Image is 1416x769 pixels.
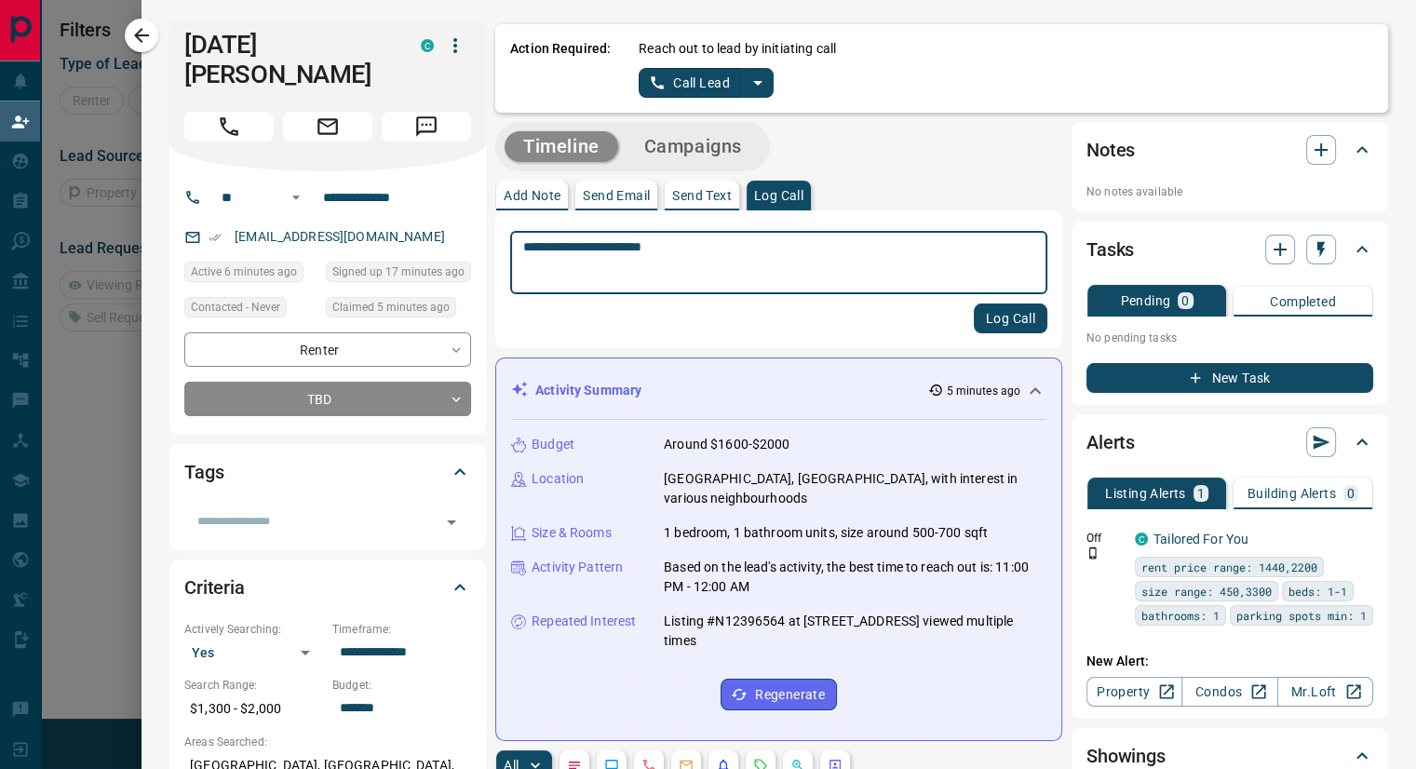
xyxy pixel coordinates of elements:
[1141,606,1220,625] span: bathrooms: 1
[1288,582,1347,600] span: beds: 1-1
[184,262,317,288] div: Sat Sep 13 2025
[532,612,636,631] p: Repeated Interest
[1270,295,1336,308] p: Completed
[583,189,650,202] p: Send Email
[664,523,988,543] p: 1 bedroom, 1 bathroom units, size around 500-700 sqft
[382,112,471,142] span: Message
[191,298,280,317] span: Contacted - Never
[974,304,1047,333] button: Log Call
[1236,606,1367,625] span: parking spots min: 1
[184,30,393,89] h1: [DATE][PERSON_NAME]
[664,558,1046,597] p: Based on the lead's activity, the best time to reach out is: 11:00 PM - 12:00 AM
[1141,558,1317,576] span: rent price range: 1440,2200
[184,332,471,367] div: Renter
[326,262,471,288] div: Sat Sep 13 2025
[332,298,450,317] span: Claimed 5 minutes ago
[184,382,471,416] div: TBD
[184,694,323,724] p: $1,300 - $2,000
[1277,677,1373,707] a: Mr.Loft
[283,112,372,142] span: Email
[1086,677,1182,707] a: Property
[184,677,323,694] p: Search Range:
[1086,135,1135,165] h2: Notes
[664,612,1046,651] p: Listing #N12396564 at [STREET_ADDRESS] viewed multiple times
[639,68,774,98] div: split button
[191,263,297,281] span: Active 6 minutes ago
[510,39,611,98] p: Action Required:
[1141,582,1272,600] span: size range: 450,3300
[664,469,1046,508] p: [GEOGRAPHIC_DATA], [GEOGRAPHIC_DATA], with interest in various neighbourhoods
[1086,530,1124,546] p: Off
[326,297,471,323] div: Sat Sep 13 2025
[532,469,584,489] p: Location
[332,263,465,281] span: Signed up 17 minutes ago
[421,39,434,52] div: condos.ca
[639,39,836,59] p: Reach out to lead by initiating call
[1086,324,1373,352] p: No pending tasks
[1086,652,1373,671] p: New Alert:
[184,638,323,668] div: Yes
[184,621,323,638] p: Actively Searching:
[184,734,471,750] p: Areas Searched:
[1086,427,1135,457] h2: Alerts
[664,435,789,454] p: Around $1600-$2000
[184,450,471,494] div: Tags
[184,573,245,602] h2: Criteria
[332,621,471,638] p: Timeframe:
[1086,363,1373,393] button: New Task
[626,131,761,162] button: Campaigns
[1347,487,1355,500] p: 0
[1120,294,1170,307] p: Pending
[947,383,1020,399] p: 5 minutes ago
[721,679,837,710] button: Regenerate
[505,131,618,162] button: Timeline
[532,523,612,543] p: Size & Rooms
[1181,294,1189,307] p: 0
[504,189,560,202] p: Add Note
[672,189,732,202] p: Send Text
[1086,546,1099,560] svg: Push Notification Only
[532,558,623,577] p: Activity Pattern
[1086,183,1373,200] p: No notes available
[1135,533,1148,546] div: condos.ca
[235,229,445,244] a: [EMAIL_ADDRESS][DOMAIN_NAME]
[639,68,742,98] button: Call Lead
[184,565,471,610] div: Criteria
[1086,128,1373,172] div: Notes
[532,435,574,454] p: Budget
[1086,227,1373,272] div: Tasks
[1153,532,1248,546] a: Tailored For You
[209,231,222,244] svg: Email Verified
[285,186,307,209] button: Open
[754,189,803,202] p: Log Call
[1247,487,1336,500] p: Building Alerts
[184,112,274,142] span: Call
[1105,487,1186,500] p: Listing Alerts
[511,373,1046,408] div: Activity Summary5 minutes ago
[1086,235,1134,264] h2: Tasks
[1181,677,1277,707] a: Condos
[332,677,471,694] p: Budget:
[184,457,223,487] h2: Tags
[535,381,641,400] p: Activity Summary
[1086,420,1373,465] div: Alerts
[438,509,465,535] button: Open
[1197,487,1205,500] p: 1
